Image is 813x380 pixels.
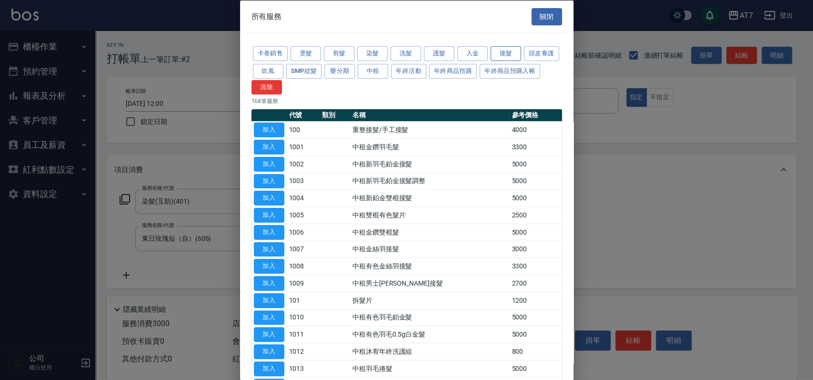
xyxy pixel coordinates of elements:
[350,257,510,275] td: 中租有色金絲羽接髮
[291,46,321,61] button: 燙髮
[509,309,562,326] td: 5000
[286,63,322,78] button: SMP紋髮
[287,257,320,275] td: 1008
[350,275,510,292] td: 中租男士[PERSON_NAME]接髮
[254,361,284,376] button: 加入
[350,189,510,206] td: 中租新鉑金雙棍接髮
[253,46,288,61] button: 卡卷銷售
[509,138,562,155] td: 3300
[254,242,284,257] button: 加入
[509,109,562,122] th: 參考價格
[324,46,354,61] button: 剪髮
[509,241,562,258] td: 3000
[350,155,510,173] td: 中租新羽毛鉑金接髮
[287,275,320,292] td: 1009
[254,208,284,223] button: 加入
[429,63,477,78] button: 年終商品預購
[509,206,562,224] td: 2500
[350,206,510,224] td: 中租雙棍有色髮片
[324,63,355,78] button: 樂分期
[509,326,562,343] td: 5000
[287,121,320,138] td: 100
[254,174,284,188] button: 加入
[491,46,521,61] button: 接髮
[350,121,510,138] td: 重整接髮/手工接髮
[391,46,421,61] button: 洗髮
[509,155,562,173] td: 5000
[287,189,320,206] td: 1004
[509,189,562,206] td: 5000
[253,63,283,78] button: 吹風
[509,121,562,138] td: 4000
[350,309,510,326] td: 中租有色羽毛鉑金髮
[350,173,510,190] td: 中租新羽毛鉑金接髮調整
[287,224,320,241] td: 1006
[350,109,510,122] th: 名稱
[287,241,320,258] td: 1007
[350,343,510,360] td: 中租沐宥年終洗護組
[358,63,388,78] button: 中租
[350,224,510,241] td: 中租金鑽雙棍髮
[350,138,510,155] td: 中租金鑽羽毛髮
[254,191,284,205] button: 加入
[509,275,562,292] td: 2700
[287,138,320,155] td: 1001
[287,326,320,343] td: 1011
[287,155,320,173] td: 1002
[287,109,320,122] th: 代號
[509,292,562,309] td: 1200
[524,46,559,61] button: 頭皮養護
[532,8,562,25] button: 關閉
[509,224,562,241] td: 5000
[254,327,284,342] button: 加入
[357,46,388,61] button: 染髮
[254,225,284,239] button: 加入
[457,46,488,61] button: 入金
[320,109,350,122] th: 類別
[509,173,562,190] td: 5000
[287,360,320,377] td: 1013
[287,343,320,360] td: 1012
[254,293,284,308] button: 加入
[287,206,320,224] td: 1005
[350,326,510,343] td: 中租有色羽毛0.5g白金髮
[287,292,320,309] td: 101
[254,140,284,154] button: 加入
[509,343,562,360] td: 800
[350,241,510,258] td: 中租金絲羽接髮
[251,97,562,105] p: 168 筆服務
[287,309,320,326] td: 1010
[287,173,320,190] td: 1003
[254,156,284,171] button: 加入
[254,276,284,291] button: 加入
[350,360,510,377] td: 中租羽毛捲髮
[254,123,284,137] button: 加入
[391,63,426,78] button: 年終活動
[254,310,284,325] button: 加入
[254,259,284,274] button: 加入
[509,257,562,275] td: 3300
[251,11,282,21] span: 所有服務
[254,344,284,359] button: 加入
[251,80,282,94] button: 清除
[509,360,562,377] td: 5000
[350,292,510,309] td: 拆髮片
[480,63,540,78] button: 年終商品預購入帳
[424,46,454,61] button: 護髮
